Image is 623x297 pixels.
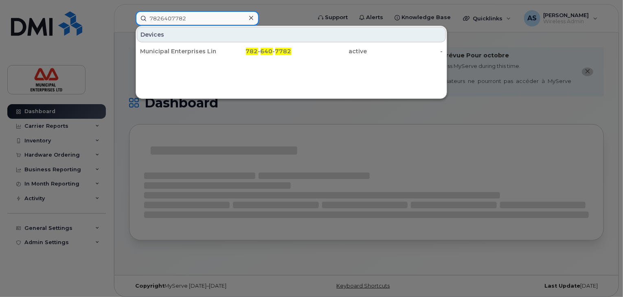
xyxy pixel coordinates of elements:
[137,44,446,59] a: Municipal Enterprises Limited782-640-7782active-
[246,48,258,55] span: 782
[216,47,292,55] div: - -
[367,47,443,55] div: -
[261,48,273,55] span: 640
[292,47,367,55] div: active
[275,48,292,55] span: 7782
[140,47,216,55] div: Municipal Enterprises Limited
[137,27,446,42] div: Devices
